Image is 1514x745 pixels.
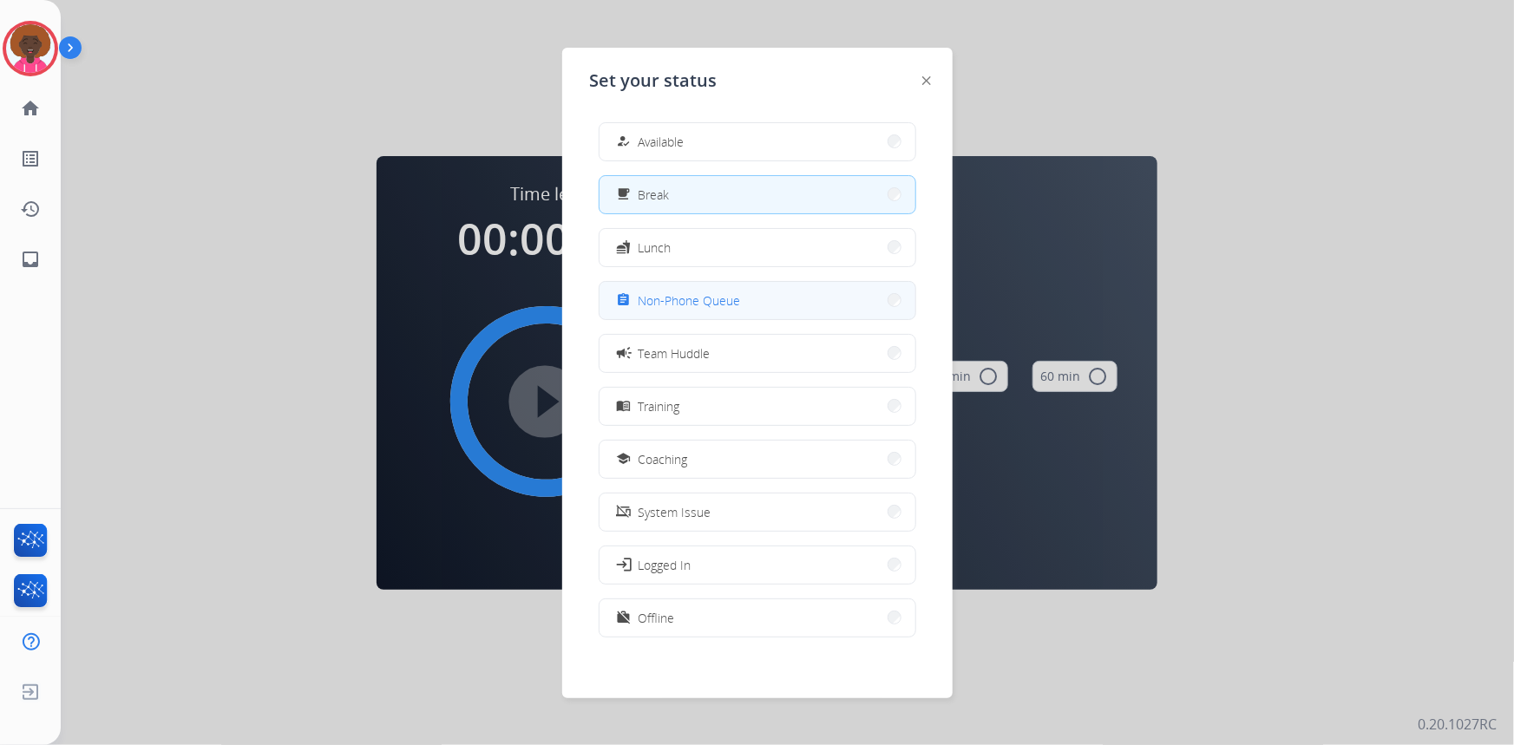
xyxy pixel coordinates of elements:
button: Break [600,176,915,213]
button: Logged In [600,546,915,584]
button: Offline [600,599,915,637]
button: Training [600,388,915,425]
mat-icon: list_alt [20,148,41,169]
button: Team Huddle [600,335,915,372]
button: Coaching [600,441,915,478]
span: Team Huddle [639,344,711,363]
span: Break [639,186,670,204]
mat-icon: login [614,556,632,573]
span: Coaching [639,450,688,468]
mat-icon: history [20,199,41,219]
button: Non-Phone Queue [600,282,915,319]
span: Set your status [590,69,718,93]
mat-icon: phonelink_off [616,505,631,520]
mat-icon: work_off [616,611,631,625]
mat-icon: school [616,452,631,467]
img: close-button [922,76,931,85]
span: Training [639,397,680,415]
mat-icon: assignment [616,293,631,308]
span: System Issue [639,503,711,521]
mat-icon: menu_book [616,399,631,414]
p: 0.20.1027RC [1418,714,1497,735]
button: Available [600,123,915,160]
span: Non-Phone Queue [639,291,741,310]
mat-icon: how_to_reg [616,134,631,149]
span: Available [639,133,685,151]
span: Lunch [639,239,672,257]
mat-icon: home [20,98,41,119]
button: System Issue [600,493,915,531]
img: avatar [6,24,55,73]
span: Offline [639,609,675,627]
button: Lunch [600,229,915,266]
mat-icon: inbox [20,249,41,270]
span: Logged In [639,556,691,574]
mat-icon: fastfood [616,240,631,255]
mat-icon: free_breakfast [616,187,631,202]
mat-icon: campaign [614,344,632,362]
